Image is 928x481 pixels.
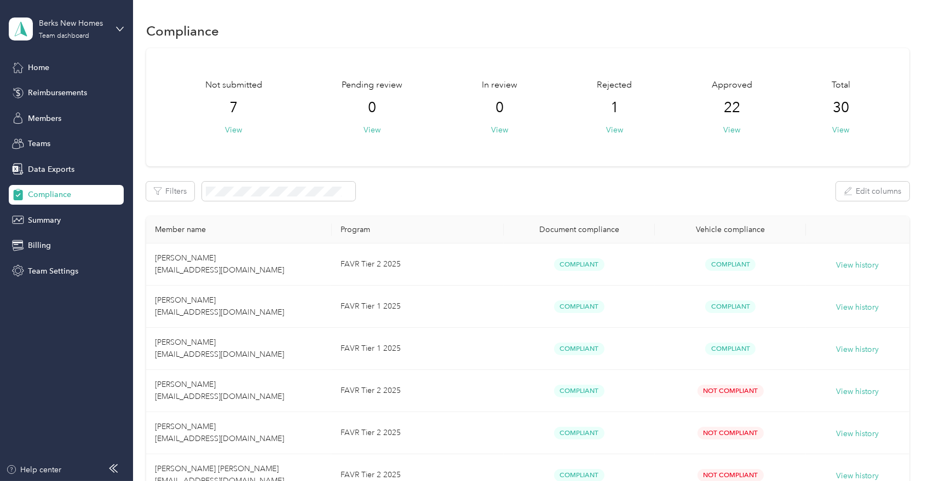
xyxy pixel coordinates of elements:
button: View history [836,302,879,314]
span: Compliant [554,300,604,313]
span: Approved [712,79,752,92]
button: View [832,124,849,136]
span: Summary [28,215,61,226]
th: Program [332,216,504,244]
span: [PERSON_NAME] [EMAIL_ADDRESS][DOMAIN_NAME] [155,338,284,359]
td: FAVR Tier 2 2025 [332,412,504,454]
button: View [364,124,381,136]
span: Not submitted [205,79,262,92]
span: Compliant [554,343,604,355]
button: Edit columns [836,182,909,201]
span: 30 [833,99,849,117]
button: Help center [6,464,62,476]
div: Team dashboard [39,33,89,39]
span: Home [28,62,49,73]
span: Compliant [705,258,756,271]
span: Not Compliant [698,427,764,439]
div: Vehicle compliance [664,225,797,234]
span: Rejected [597,79,632,92]
span: [PERSON_NAME] [EMAIL_ADDRESS][DOMAIN_NAME] [155,295,284,317]
div: Berks New Homes [39,18,107,29]
td: FAVR Tier 2 2025 [332,370,504,412]
button: View [723,124,740,136]
td: FAVR Tier 2 2025 [332,244,504,286]
span: Not Compliant [698,385,764,397]
td: FAVR Tier 1 2025 [332,286,504,328]
button: View history [836,259,879,271]
span: Compliance [28,189,71,200]
span: 0 [495,99,504,117]
span: Reimbursements [28,87,87,98]
span: Billing [28,240,51,251]
span: [PERSON_NAME] [EMAIL_ADDRESS][DOMAIN_NAME] [155,253,284,275]
span: 0 [368,99,376,117]
span: In review [482,79,517,92]
span: Members [28,113,61,124]
span: Compliant [554,385,604,397]
span: Pending review [342,79,402,92]
span: Compliant [554,258,604,271]
div: Document compliance [512,225,646,234]
td: FAVR Tier 1 2025 [332,328,504,370]
span: [PERSON_NAME] [EMAIL_ADDRESS][DOMAIN_NAME] [155,422,284,443]
span: 1 [610,99,619,117]
span: Compliant [705,300,756,313]
button: View [491,124,508,136]
button: View [225,124,242,136]
button: View history [836,344,879,356]
span: Total [832,79,850,92]
span: 7 [229,99,238,117]
span: Data Exports [28,164,74,175]
button: Filters [146,182,194,201]
span: Teams [28,138,50,149]
button: View [606,124,623,136]
iframe: Everlance-gr Chat Button Frame [867,420,928,481]
span: Compliant [705,343,756,355]
span: 22 [724,99,740,117]
span: [PERSON_NAME] [EMAIL_ADDRESS][DOMAIN_NAME] [155,380,284,401]
button: View history [836,428,879,440]
span: Compliant [554,427,604,439]
button: View history [836,386,879,398]
span: Team Settings [28,265,78,277]
th: Member name [146,216,332,244]
h1: Compliance [146,25,219,37]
